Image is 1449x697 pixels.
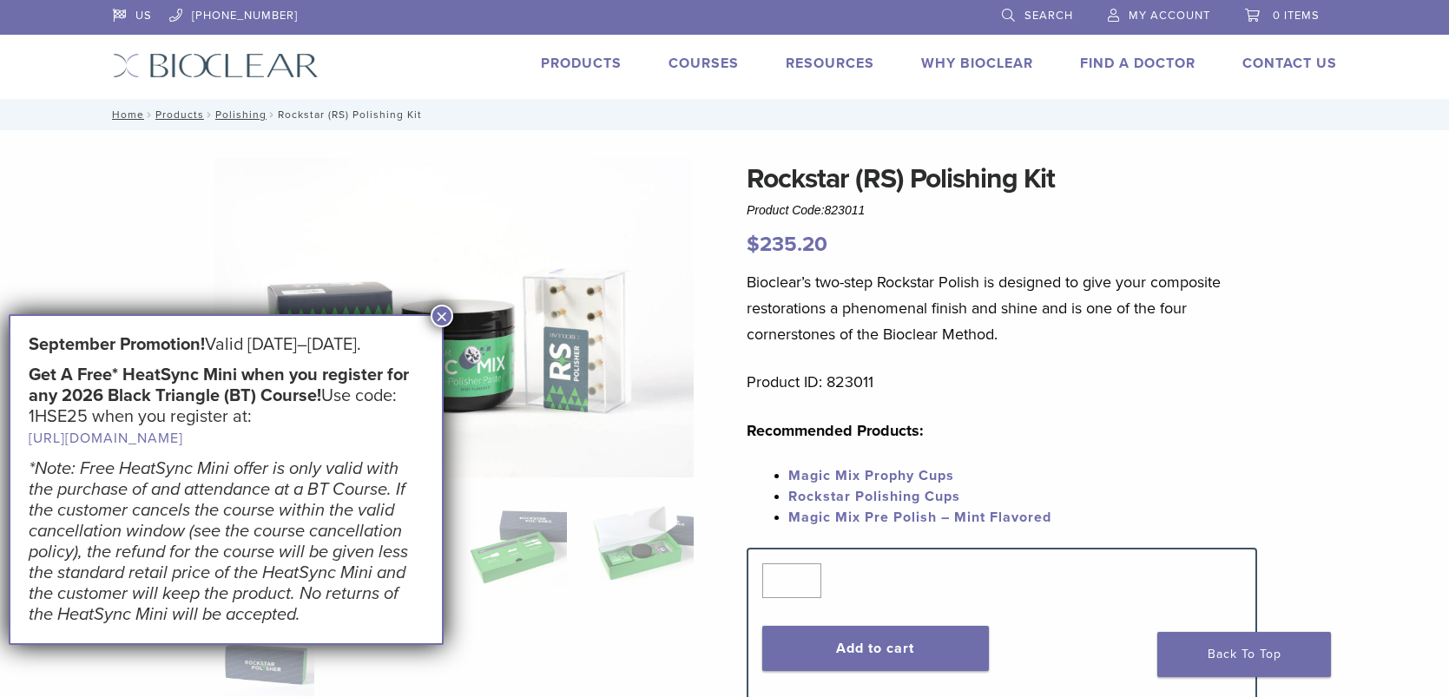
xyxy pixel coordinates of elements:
[747,232,760,257] span: $
[747,421,924,440] strong: Recommended Products:
[541,55,622,72] a: Products
[786,55,874,72] a: Resources
[921,55,1033,72] a: Why Bioclear
[29,430,183,447] a: [URL][DOMAIN_NAME]
[747,203,865,217] span: Product Code:
[825,203,866,217] span: 823011
[113,53,319,78] img: Bioclear
[214,609,314,696] img: Rockstar (RS) Polishing Kit - Image 5
[29,458,408,625] em: *Note: Free HeatSync Mini offer is only valid with the purchase of and attendance at a BT Course....
[100,99,1350,130] nav: Rockstar (RS) Polishing Kit
[215,108,267,121] a: Polishing
[747,232,827,257] bdi: 235.20
[669,55,739,72] a: Courses
[747,158,1257,200] h1: Rockstar (RS) Polishing Kit
[1157,632,1331,677] a: Back To Top
[431,305,453,327] button: Close
[29,365,424,449] h5: Use code: 1HSE25 when you register at:
[144,110,155,119] span: /
[747,269,1257,347] p: Bioclear’s two-step Rockstar Polish is designed to give your composite restorations a phenomenal ...
[593,500,693,587] img: Rockstar (RS) Polishing Kit - Image 4
[29,334,424,355] h5: Valid [DATE]–[DATE].
[1273,9,1320,23] span: 0 items
[29,334,205,355] strong: September Promotion!
[29,365,409,406] strong: Get A Free* HeatSync Mini when you register for any 2026 Black Triangle (BT) Course!
[1129,9,1210,23] span: My Account
[788,488,960,505] a: Rockstar Polishing Cups
[762,626,989,671] button: Add to cart
[267,110,278,119] span: /
[467,500,567,587] img: Rockstar (RS) Polishing Kit - Image 3
[1024,9,1073,23] span: Search
[204,110,215,119] span: /
[788,509,1051,526] a: Magic Mix Pre Polish – Mint Flavored
[1242,55,1337,72] a: Contact Us
[155,108,204,121] a: Products
[788,467,954,484] a: Magic Mix Prophy Cups
[214,158,694,478] img: DSC_6582 copy
[747,369,1257,395] p: Product ID: 823011
[107,108,144,121] a: Home
[1080,55,1195,72] a: Find A Doctor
